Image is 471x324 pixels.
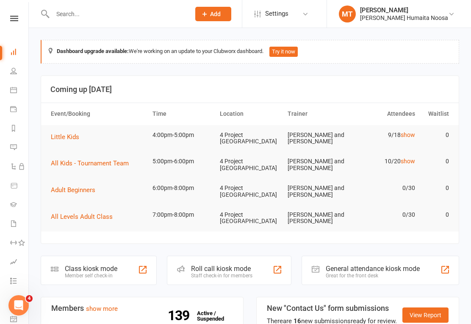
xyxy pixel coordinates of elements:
td: 0 [419,151,453,171]
td: 4 Project [GEOGRAPHIC_DATA] [216,178,284,205]
td: 4 Project [GEOGRAPHIC_DATA] [216,151,284,178]
td: [PERSON_NAME] and [PERSON_NAME] [284,151,352,178]
td: 10/20 [351,151,419,171]
td: 0 [419,178,453,198]
a: Calendar [10,81,29,101]
td: 7:00pm-8:00pm [149,205,216,225]
div: Staff check-in for members [191,273,252,279]
td: 6:00pm-8:00pm [149,178,216,198]
a: show more [86,305,118,313]
span: All Kids - Tournament Team [51,159,129,167]
td: 0 [419,205,453,225]
div: We're working on an update to your Clubworx dashboard. [41,40,459,64]
button: Add [195,7,231,21]
div: Great for the front desk [326,273,420,279]
button: Little Kids [51,132,85,142]
th: Location [216,103,284,125]
button: All Kids - Tournament Team [51,158,135,168]
button: All Levels Adult Class [51,212,119,222]
a: View Report [402,307,449,323]
td: [PERSON_NAME] and [PERSON_NAME] [284,125,352,152]
th: Trainer [284,103,352,125]
strong: 139 [168,309,193,322]
a: Dashboard [10,43,29,62]
div: Class kiosk mode [65,265,117,273]
h3: Coming up [DATE] [50,85,449,94]
th: Time [149,103,216,125]
td: [PERSON_NAME] and [PERSON_NAME] [284,178,352,205]
span: 4 [26,295,33,302]
th: Waitlist [419,103,453,125]
a: show [401,131,415,138]
td: 9/18 [351,125,419,145]
a: Product Sales [10,177,29,196]
a: Assessments [10,253,29,272]
td: 4 Project [GEOGRAPHIC_DATA] [216,125,284,152]
span: Add [210,11,221,17]
iframe: Intercom live chat [8,295,29,316]
strong: Dashboard upgrade available: [57,48,129,54]
td: 0/30 [351,178,419,198]
a: Payments [10,101,29,120]
button: Try it now [269,47,298,57]
td: 0/30 [351,205,419,225]
span: Adult Beginners [51,186,95,194]
span: All Levels Adult Class [51,213,113,221]
div: General attendance kiosk mode [326,265,420,273]
div: Roll call kiosk mode [191,265,252,273]
td: [PERSON_NAME] and [PERSON_NAME] [284,205,352,232]
td: 0 [419,125,453,145]
div: [PERSON_NAME] Humaita Noosa [360,14,448,22]
div: Member self check-in [65,273,117,279]
span: Settings [265,4,288,23]
td: 4 Project [GEOGRAPHIC_DATA] [216,205,284,232]
div: MT [339,6,356,22]
button: Adult Beginners [51,185,101,195]
a: Reports [10,120,29,139]
td: 4:00pm-5:00pm [149,125,216,145]
a: People [10,62,29,81]
th: Attendees [351,103,419,125]
input: Search... [50,8,184,20]
span: Little Kids [51,133,79,141]
th: Event/Booking [47,103,149,125]
h3: New "Contact Us" form submissions [267,304,397,313]
div: [PERSON_NAME] [360,6,448,14]
td: 5:00pm-6:00pm [149,151,216,171]
a: show [401,158,415,165]
a: What's New [10,291,29,310]
h3: Members [51,304,233,313]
